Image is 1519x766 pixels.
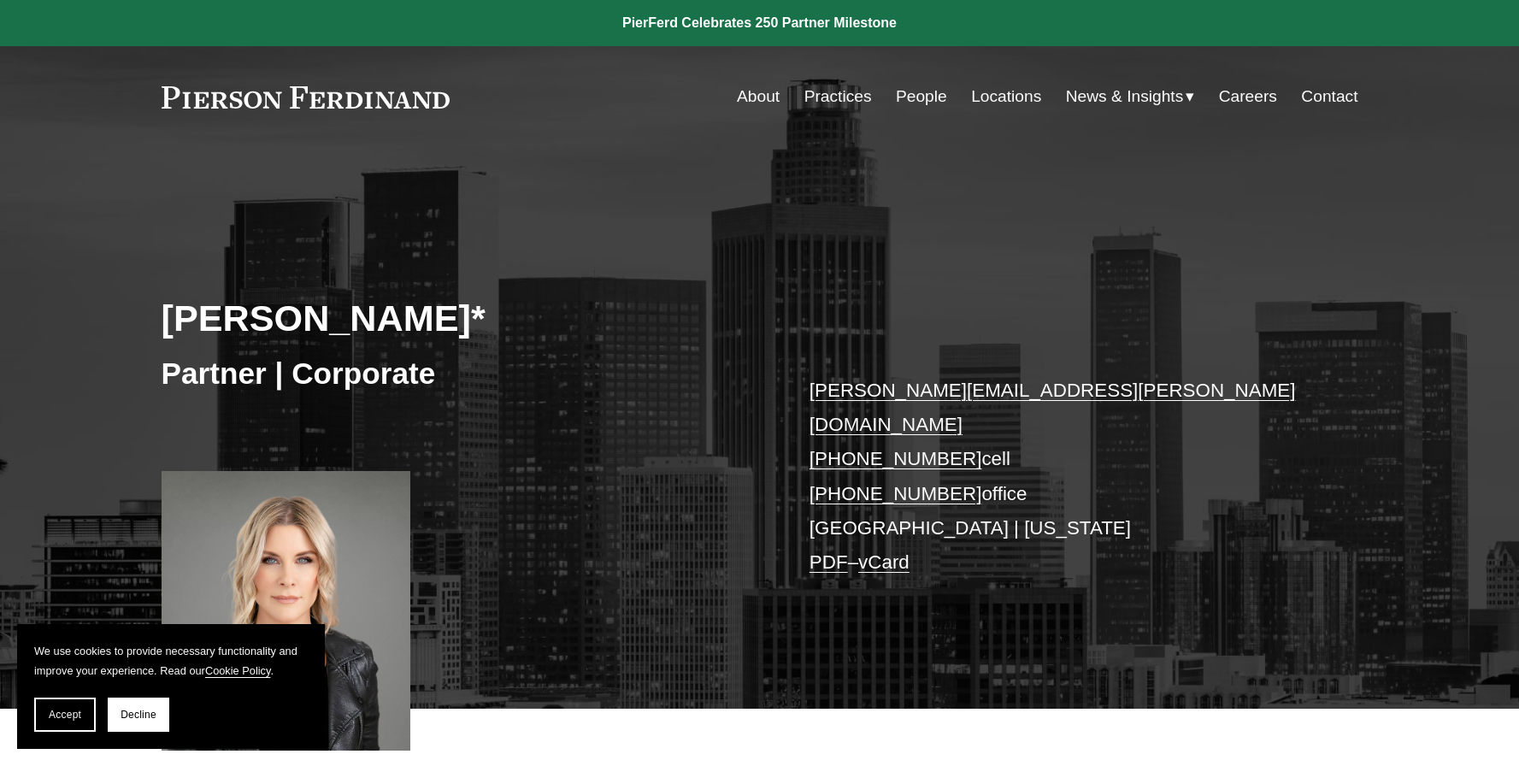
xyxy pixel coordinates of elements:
[810,374,1308,580] p: cell office [GEOGRAPHIC_DATA] | [US_STATE] –
[205,664,271,677] a: Cookie Policy
[1066,82,1184,112] span: News & Insights
[1066,80,1195,113] a: folder dropdown
[17,624,325,749] section: Cookie banner
[1219,80,1277,113] a: Careers
[121,709,156,721] span: Decline
[971,80,1041,113] a: Locations
[49,709,81,721] span: Accept
[810,380,1296,435] a: [PERSON_NAME][EMAIL_ADDRESS][PERSON_NAME][DOMAIN_NAME]
[810,551,848,573] a: PDF
[1301,80,1357,113] a: Contact
[810,483,982,504] a: [PHONE_NUMBER]
[804,80,872,113] a: Practices
[34,641,308,681] p: We use cookies to provide necessary functionality and improve your experience. Read our .
[810,448,982,469] a: [PHONE_NUMBER]
[737,80,780,113] a: About
[108,698,169,732] button: Decline
[162,355,760,392] h3: Partner | Corporate
[162,296,760,340] h2: [PERSON_NAME]*
[34,698,96,732] button: Accept
[896,80,947,113] a: People
[858,551,910,573] a: vCard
